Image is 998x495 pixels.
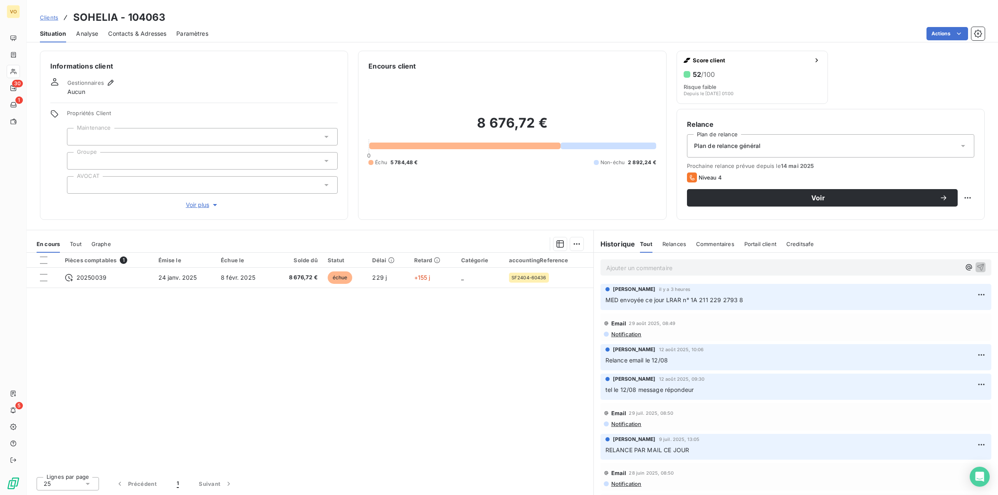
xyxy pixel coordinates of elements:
span: Notification [610,480,642,487]
span: 8 676,72 € [278,273,318,282]
span: 24 janv. 2025 [158,274,197,281]
span: Notification [610,331,642,337]
h6: 52 [693,70,715,79]
h6: Relance [687,119,974,129]
span: 20250039 [77,273,106,282]
span: 12 août 2025, 09:30 [659,377,705,382]
span: En cours [37,241,60,247]
span: 8 févr. 2025 [221,274,255,281]
span: 229 j [372,274,387,281]
span: Tout [70,241,82,247]
span: MED envoyée ce jour LRAR n° 1A 211 229 2793 8 [605,296,744,303]
span: Portail client [744,241,776,247]
input: Ajouter une valeur [74,157,81,165]
div: Open Intercom Messenger [970,467,990,487]
span: 1 [177,480,179,488]
span: Tout [640,241,652,247]
span: [PERSON_NAME] [613,375,656,383]
span: 25 [44,480,51,488]
span: Creditsafe [786,241,814,247]
span: Paramètres [176,30,208,38]
span: 14 mai 2025 [781,163,814,169]
span: Relance email le 12/08 [605,357,668,364]
span: Score client [693,57,810,64]
span: [PERSON_NAME] [613,436,656,443]
span: 28 juin 2025, 08:50 [629,470,674,475]
h2: 8 676,72 € [368,115,656,140]
span: 2 892,24 € [628,159,656,166]
span: Gestionnaires [67,79,104,86]
span: 5 784,48 € [390,159,418,166]
span: 1 [15,96,23,104]
span: Voir plus [186,201,219,209]
span: Analyse [76,30,98,38]
button: Suivant [189,475,243,493]
span: Risque faible [684,84,716,90]
span: Relances [662,241,686,247]
span: Commentaires [696,241,734,247]
div: Solde dû [278,257,318,264]
span: 9 juil. 2025, 13:05 [659,437,700,442]
span: Plan de relance général [694,142,761,150]
div: Émise le [158,257,211,264]
span: Email [611,470,627,476]
div: Échue le [221,257,268,264]
span: /100 [701,70,715,79]
input: Ajouter une valeur [74,181,81,189]
div: Pièces comptables [65,256,148,264]
span: 29 août 2025, 08:49 [629,321,675,326]
span: Notification [610,421,642,427]
span: Propriétés Client [67,110,338,121]
span: [PERSON_NAME] [613,346,656,353]
span: 30 [12,80,23,87]
span: Contacts & Adresses [108,30,166,38]
span: RELANCE PAR MAIL CE JOUR [605,446,689,453]
span: SF2404-60436 [511,275,546,280]
span: Prochaine relance prévue depuis le [687,163,974,169]
h6: Historique [594,239,635,249]
h6: Encours client [368,61,416,71]
div: Catégorie [461,257,499,264]
span: Niveau 4 [699,174,722,181]
div: VO [7,5,20,18]
div: accountingReference [509,257,588,264]
span: tel le 12/08 message répondeur [605,386,694,393]
button: Score client52/100Risque faibleDepuis le [DATE] 01:00 [677,51,828,104]
span: Email [611,320,627,327]
span: Échu [375,159,387,166]
a: Clients [40,13,58,22]
span: 0 [367,152,371,159]
span: Graphe [91,241,111,247]
span: échue [328,271,353,284]
span: 29 juil. 2025, 08:50 [629,411,673,416]
span: [PERSON_NAME] [613,286,656,293]
div: Délai [372,257,404,264]
button: 1 [167,475,189,493]
span: Email [611,410,627,416]
h6: Informations client [50,61,338,71]
button: Voir [687,189,958,207]
span: _ [461,274,464,281]
span: il y a 3 heures [659,287,690,292]
span: Non-échu [600,159,625,166]
span: Situation [40,30,66,38]
span: Voir [697,195,939,201]
img: Logo LeanPay [7,477,20,490]
span: Aucun [67,88,85,96]
input: Ajouter une valeur [74,133,81,140]
button: Voir plus [67,200,338,209]
button: Précédent [106,475,167,493]
span: 1 [120,256,127,264]
span: 5 [15,402,23,409]
h3: SOHELIA - 104063 [73,10,166,25]
span: +155 j [414,274,430,281]
span: Clients [40,14,58,21]
div: Statut [328,257,363,264]
button: Actions [926,27,968,40]
span: 12 août 2025, 10:06 [659,347,704,352]
span: Depuis le [DATE] 01:00 [684,91,734,96]
div: Retard [414,257,451,264]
